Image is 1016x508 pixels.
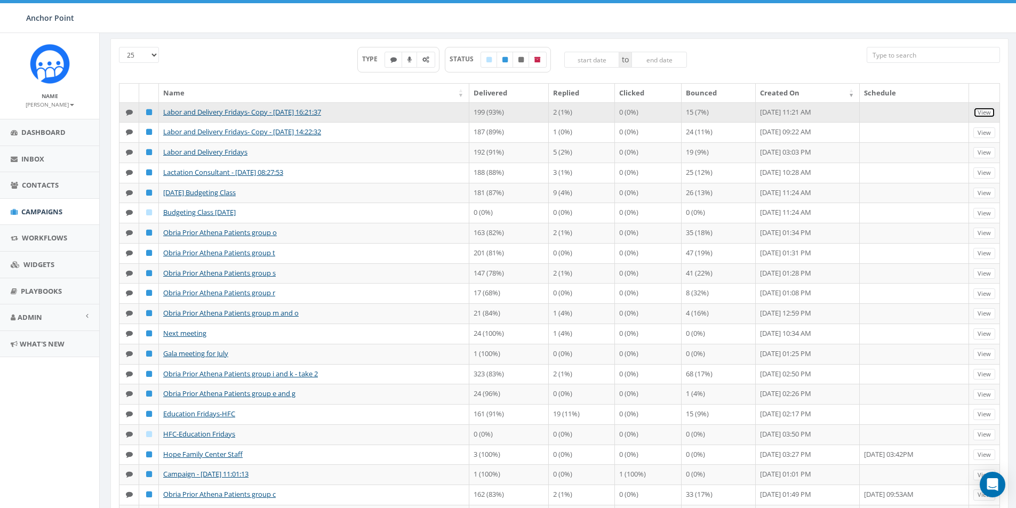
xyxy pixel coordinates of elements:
td: 68 (17%) [682,364,756,384]
td: 1 (4%) [549,303,615,324]
span: Widgets [23,260,54,269]
td: [DATE] 09:22 AM [756,122,860,142]
td: 0 (0%) [615,163,682,183]
i: Published [146,189,152,196]
i: Ringless Voice Mail [407,57,412,63]
td: 0 (0%) [615,424,682,445]
td: 24 (96%) [469,384,549,404]
td: 161 (91%) [469,404,549,424]
td: 21 (84%) [469,303,549,324]
td: 47 (19%) [682,243,756,263]
td: 25 (12%) [682,163,756,183]
span: Admin [18,312,42,322]
a: Obria Prior Athena Patients group t [163,248,275,257]
i: Text SMS [126,270,133,277]
td: 188 (88%) [469,163,549,183]
a: Obria Prior Athena Patients group s [163,268,276,278]
td: [DATE] 01:08 PM [756,283,860,303]
i: Text SMS [126,410,133,417]
a: View [973,449,995,461]
td: 1 (100%) [615,464,682,485]
td: 15 (7%) [682,102,756,123]
td: 187 (89%) [469,122,549,142]
i: Text SMS [126,370,133,377]
a: View [973,248,995,259]
span: Contacts [22,180,59,190]
a: View [973,349,995,360]
td: [DATE] 11:24 AM [756,203,860,223]
td: 0 (0%) [615,183,682,203]
i: Text SMS [126,249,133,256]
i: Text SMS [126,169,133,176]
a: Gala meeting for July [163,349,228,358]
a: View [973,389,995,400]
td: [DATE] 03:50 PM [756,424,860,445]
a: View [973,328,995,340]
td: [DATE] 01:01 PM [756,464,860,485]
i: Unpublished [518,57,524,63]
th: Clicked [615,84,682,102]
td: [DATE] 02:17 PM [756,404,860,424]
a: Obria Prior Athena Patients group o [163,228,277,237]
td: 192 (91%) [469,142,549,163]
td: [DATE] 01:28 PM [756,263,860,284]
i: Automated Message [422,57,429,63]
a: View [973,107,995,118]
td: [DATE] 03:03 PM [756,142,860,163]
i: Text SMS [126,330,133,337]
td: 0 (0%) [615,122,682,142]
td: 24 (100%) [469,324,549,344]
img: Rally_platform_Icon_1.png [30,44,70,84]
td: 0 (0%) [615,243,682,263]
a: [PERSON_NAME] [26,99,74,109]
td: 9 (4%) [549,183,615,203]
td: 2 (1%) [549,102,615,123]
td: 35 (18%) [682,223,756,243]
td: 201 (81%) [469,243,549,263]
i: Published [146,229,152,236]
i: Text SMS [126,109,133,116]
td: 0 (0%) [549,243,615,263]
a: Labor and Delivery Fridays- Copy - [DATE] 14:22:32 [163,127,321,136]
label: Ringless Voice Mail [402,52,418,68]
th: Created On: activate to sort column ascending [756,84,860,102]
small: [PERSON_NAME] [26,101,74,108]
a: Education Fridays-HFC [163,409,235,418]
a: Labor and Delivery Fridays- Copy - [DATE] 16:21:37 [163,107,321,117]
td: 0 (0%) [682,344,756,364]
td: 0 (0%) [615,263,682,284]
td: [DATE] 02:50 PM [756,364,860,384]
i: Published [146,390,152,397]
small: Name [42,92,58,100]
td: 3 (1%) [549,163,615,183]
td: 1 (4%) [682,384,756,404]
td: 24 (11%) [682,122,756,142]
i: Text SMS [126,451,133,458]
td: 2 (1%) [549,364,615,384]
td: 8 (32%) [682,283,756,303]
td: 0 (0%) [615,283,682,303]
td: 41 (22%) [682,263,756,284]
a: View [973,288,995,300]
td: 0 (0%) [615,485,682,505]
span: to [619,52,631,68]
td: [DATE] 11:24 AM [756,183,860,203]
label: Archived [529,52,547,68]
td: 1 (100%) [469,344,549,364]
a: View [973,188,995,199]
a: Obria Prior Athena Patients group r [163,288,275,297]
td: 0 (0%) [549,384,615,404]
label: Automated Message [417,52,435,68]
i: Published [146,289,152,296]
label: Unpublished [513,52,530,68]
a: Obria Prior Athena Patients group e and g [163,389,295,398]
td: 0 (0%) [469,424,549,445]
a: Obria Prior Athena Patients group c [163,489,276,499]
i: Published [146,310,152,317]
a: Hope Family Center Staff [163,449,243,459]
span: TYPE [362,54,385,63]
i: Published [146,491,152,498]
i: Text SMS [126,149,133,156]
td: 19 (11%) [549,404,615,424]
td: 0 (0%) [615,303,682,324]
